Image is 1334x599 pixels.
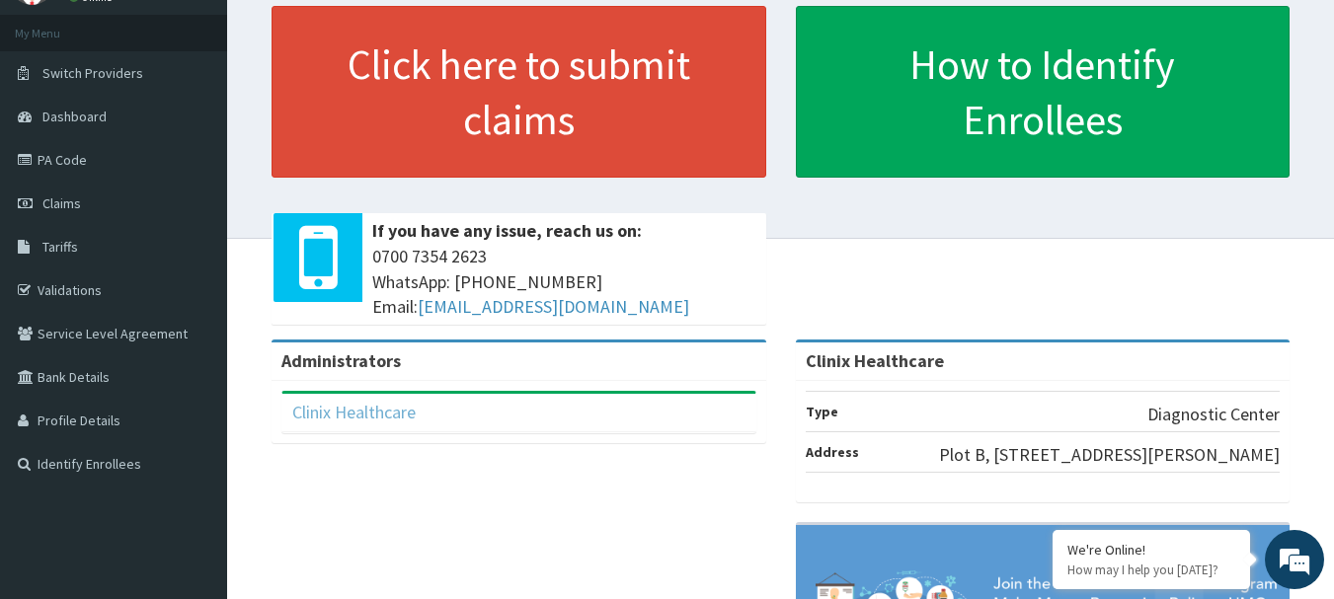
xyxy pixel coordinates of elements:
a: How to Identify Enrollees [796,6,1291,178]
b: Type [806,403,838,420]
a: Click here to submit claims [272,6,766,178]
span: Switch Providers [42,64,143,82]
a: [EMAIL_ADDRESS][DOMAIN_NAME] [418,295,689,318]
b: Address [806,443,859,461]
p: How may I help you today? [1067,562,1235,578]
span: Claims [42,194,81,212]
div: We're Online! [1067,541,1235,559]
strong: Clinix Healthcare [806,349,944,372]
b: If you have any issue, reach us on: [372,219,642,242]
span: Dashboard [42,108,107,125]
b: Administrators [281,349,401,372]
span: 0700 7354 2623 WhatsApp: [PHONE_NUMBER] Email: [372,244,756,320]
p: Plot B, [STREET_ADDRESS][PERSON_NAME] [939,442,1280,468]
span: Tariffs [42,238,78,256]
p: Diagnostic Center [1147,402,1280,427]
a: Clinix Healthcare [292,401,416,423]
